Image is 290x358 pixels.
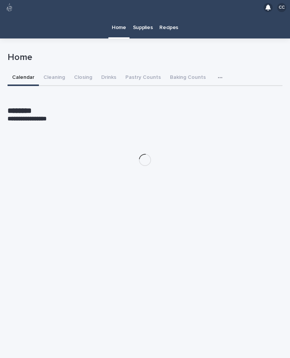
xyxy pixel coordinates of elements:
button: Pastry Counts [121,70,165,86]
button: Cleaning [39,70,69,86]
p: Home [8,52,279,63]
img: 80hjoBaRqlyywVK24fQd [5,3,14,12]
p: Supplies [133,15,153,31]
a: Home [108,15,130,37]
div: CC [277,3,286,12]
button: Baking Counts [165,70,210,86]
p: Recipes [159,15,178,31]
button: Closing [69,70,97,86]
a: Supplies [130,15,156,38]
button: Calendar [8,70,39,86]
button: Drinks [97,70,121,86]
p: Home [112,15,126,31]
a: Recipes [156,15,182,38]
